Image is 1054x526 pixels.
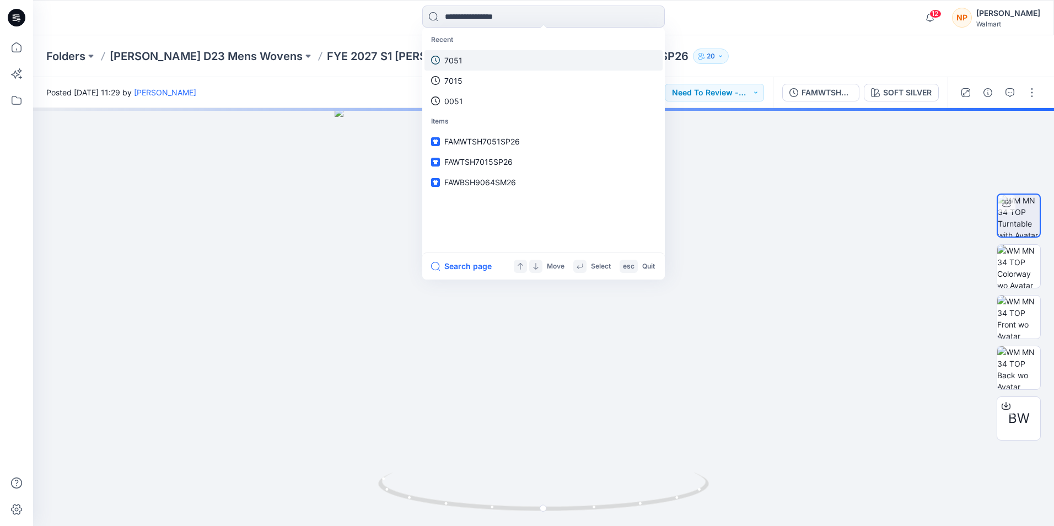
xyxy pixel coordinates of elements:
[979,84,997,101] button: Details
[424,91,663,111] a: 0051
[623,261,634,272] p: esc
[547,261,564,272] p: Move
[444,75,463,87] p: 7015
[424,111,663,132] p: Items
[997,346,1040,389] img: WM MN 34 TOP Back wo Avatar
[424,50,663,71] a: 7051
[864,84,939,101] button: SOFT SILVER
[591,261,611,272] p: Select
[707,50,715,62] p: 20
[802,87,852,99] div: FAMWTSH7051SP26
[952,8,972,28] div: NP
[997,245,1040,288] img: WM MN 34 TOP Colorway wo Avatar
[1008,409,1030,428] span: BW
[929,9,942,18] span: 12
[693,49,729,64] button: 20
[424,172,663,192] a: FAWBSH9064SM26
[976,20,1040,28] div: Walmart
[444,55,463,66] p: 7051
[998,195,1040,237] img: WM MN 34 TOP Turntable with Avatar
[424,131,663,152] a: FAMWTSH7051SP26
[46,49,85,64] a: Folders
[134,88,196,97] a: [PERSON_NAME]
[444,137,520,146] span: FAMWTSH7051SP26
[424,71,663,91] a: 7015
[424,30,663,50] p: Recent
[46,87,196,98] span: Posted [DATE] 11:29 by
[444,95,463,107] p: 0051
[444,178,516,187] span: FAWBSH9064SM26
[642,261,655,272] p: Quit
[110,49,303,64] a: [PERSON_NAME] D23 Mens Wovens
[997,296,1040,339] img: WM MN 34 TOP Front wo Avatar
[431,260,492,273] button: Search page
[883,87,932,99] div: SOFT SILVER
[976,7,1040,20] div: [PERSON_NAME]
[327,49,554,64] a: FYE 2027 S1 [PERSON_NAME] D23 Mens Wovens
[424,152,663,172] a: FAWTSH7015SP26
[444,157,513,167] span: FAWTSH7015SP26
[782,84,859,101] button: FAMWTSH7051SP26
